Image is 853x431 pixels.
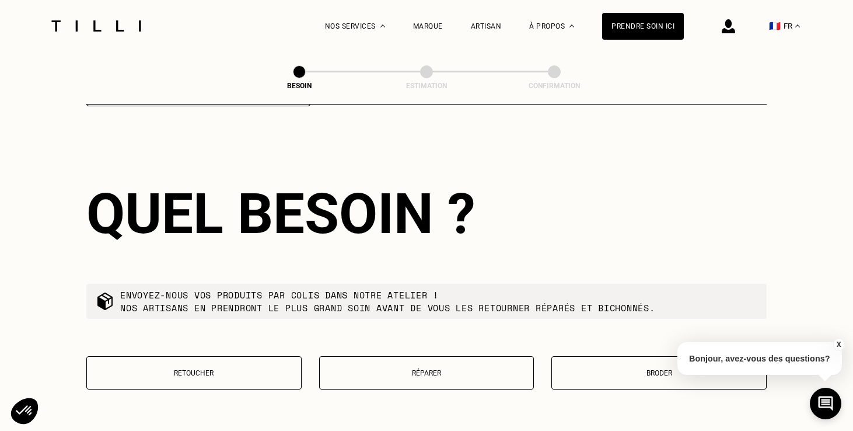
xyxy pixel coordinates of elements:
[86,356,302,390] button: Retoucher
[86,181,767,246] div: Quel besoin ?
[326,369,528,377] p: Réparer
[96,292,114,311] img: commande colis
[93,369,295,377] p: Retoucher
[496,82,613,90] div: Confirmation
[677,342,842,375] p: Bonjour, avez-vous des questions?
[319,356,534,390] button: Réparer
[769,20,781,32] span: 🇫🇷
[602,13,684,40] a: Prendre soin ici
[558,369,760,377] p: Broder
[722,19,735,33] img: icône connexion
[551,356,767,390] button: Broder
[368,82,485,90] div: Estimation
[833,338,844,351] button: X
[569,25,574,27] img: Menu déroulant à propos
[47,20,145,32] img: Logo du service de couturière Tilli
[471,22,502,30] a: Artisan
[795,25,800,27] img: menu déroulant
[241,82,358,90] div: Besoin
[413,22,443,30] a: Marque
[380,25,385,27] img: Menu déroulant
[120,289,655,314] p: Envoyez-nous vos produits par colis dans notre atelier ! Nos artisans en prendront le plus grand ...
